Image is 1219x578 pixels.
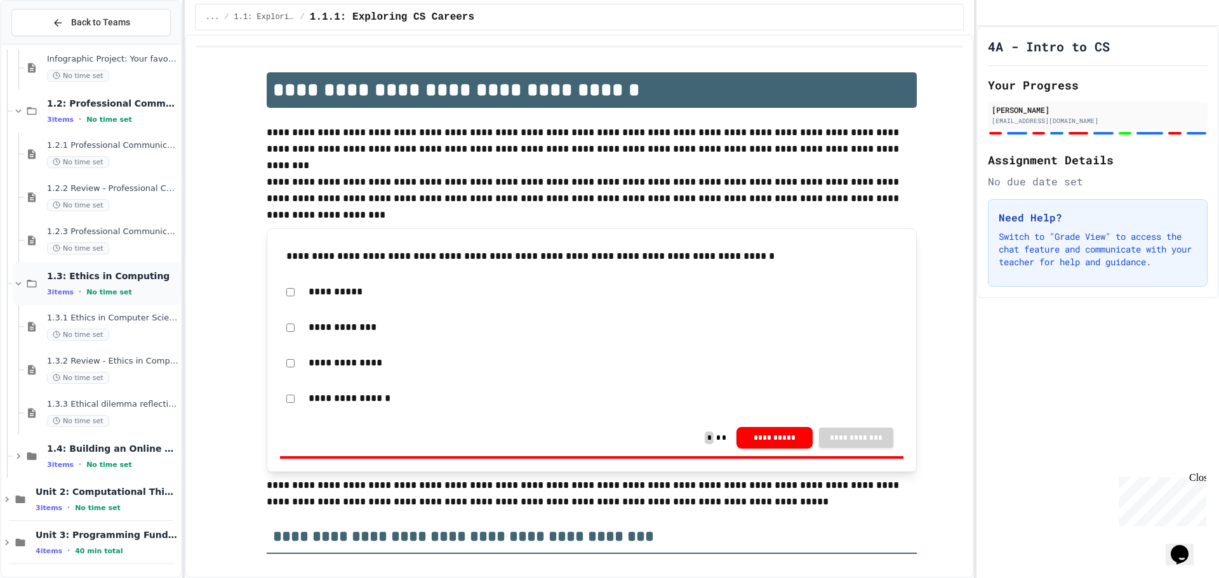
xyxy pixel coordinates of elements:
[310,10,474,25] span: 1.1.1: Exploring CS Careers
[86,288,132,296] span: No time set
[47,183,178,194] span: 1.2.2 Review - Professional Communication
[47,288,74,296] span: 3 items
[79,459,81,470] span: •
[47,115,74,124] span: 3 items
[206,12,220,22] span: ...
[988,174,1208,189] div: No due date set
[75,547,123,555] span: 40 min total
[1166,527,1206,565] iframe: chat widget
[5,5,88,81] div: Chat with us now!Close
[79,287,81,297] span: •
[47,329,109,341] span: No time set
[47,270,178,282] span: 1.3: Ethics in Computing
[75,504,121,512] span: No time set
[47,54,178,65] span: Infographic Project: Your favorite CS
[47,461,74,469] span: 3 items
[992,116,1204,126] div: [EMAIL_ADDRESS][DOMAIN_NAME]
[47,98,178,109] span: 1.2: Professional Communication
[47,399,178,410] span: 1.3.3 Ethical dilemma reflections
[999,230,1197,268] p: Switch to "Grade View" to access the chat feature and communicate with your teacher for help and ...
[988,37,1110,55] h1: 4A - Intro to CS
[67,546,70,556] span: •
[47,156,109,168] span: No time set
[86,115,132,124] span: No time set
[36,486,178,497] span: Unit 2: Computational Thinking & Problem-Solving
[988,151,1208,169] h2: Assignment Details
[224,12,229,22] span: /
[36,529,178,541] span: Unit 3: Programming Fundamentals
[234,12,295,22] span: 1.1: Exploring CS Careers
[47,372,109,384] span: No time set
[86,461,132,469] span: No time set
[36,504,62,512] span: 3 items
[988,76,1208,94] h2: Your Progress
[47,242,109,254] span: No time set
[67,502,70,513] span: •
[79,114,81,124] span: •
[47,227,178,237] span: 1.2.3 Professional Communication Challenge
[992,104,1204,115] div: [PERSON_NAME]
[36,547,62,555] span: 4 items
[47,443,178,454] span: 1.4: Building an Online Presence
[47,70,109,82] span: No time set
[47,140,178,151] span: 1.2.1 Professional Communication
[71,16,130,29] span: Back to Teams
[47,313,178,324] span: 1.3.1 Ethics in Computer Science
[47,356,178,367] span: 1.3.2 Review - Ethics in Computer Science
[1114,472,1206,526] iframe: chat widget
[999,210,1197,225] h3: Need Help?
[47,199,109,211] span: No time set
[11,9,171,36] button: Back to Teams
[300,12,305,22] span: /
[47,415,109,427] span: No time set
